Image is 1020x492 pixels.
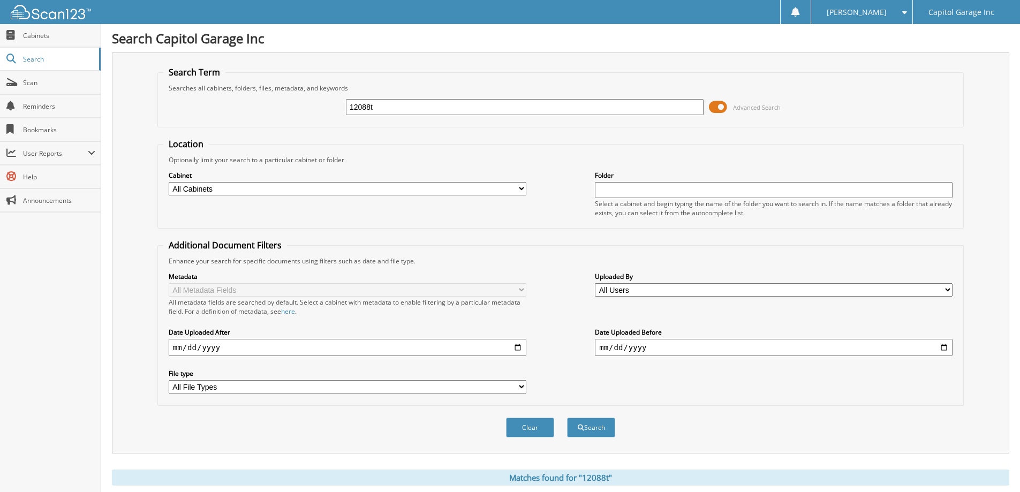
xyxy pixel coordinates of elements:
[23,102,95,111] span: Reminders
[112,470,1009,486] div: Matches found for "12088t"
[11,5,91,19] img: scan123-logo-white.svg
[163,66,225,78] legend: Search Term
[733,103,781,111] span: Advanced Search
[169,298,526,316] div: All metadata fields are searched by default. Select a cabinet with metadata to enable filtering b...
[169,369,526,378] label: File type
[23,172,95,181] span: Help
[23,31,95,40] span: Cabinets
[163,84,958,93] div: Searches all cabinets, folders, files, metadata, and keywords
[23,149,88,158] span: User Reports
[506,418,554,437] button: Clear
[23,196,95,205] span: Announcements
[281,307,295,316] a: here
[23,55,94,64] span: Search
[112,29,1009,47] h1: Search Capitol Garage Inc
[163,155,958,164] div: Optionally limit your search to a particular cabinet or folder
[595,339,953,356] input: end
[169,272,526,281] label: Metadata
[163,138,209,150] legend: Location
[163,256,958,266] div: Enhance your search for specific documents using filters such as date and file type.
[169,171,526,180] label: Cabinet
[928,9,994,16] span: Capitol Garage Inc
[169,339,526,356] input: start
[595,171,953,180] label: Folder
[23,78,95,87] span: Scan
[595,272,953,281] label: Uploaded By
[827,9,887,16] span: [PERSON_NAME]
[163,239,287,251] legend: Additional Document Filters
[567,418,615,437] button: Search
[169,328,526,337] label: Date Uploaded After
[595,328,953,337] label: Date Uploaded Before
[595,199,953,217] div: Select a cabinet and begin typing the name of the folder you want to search in. If the name match...
[23,125,95,134] span: Bookmarks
